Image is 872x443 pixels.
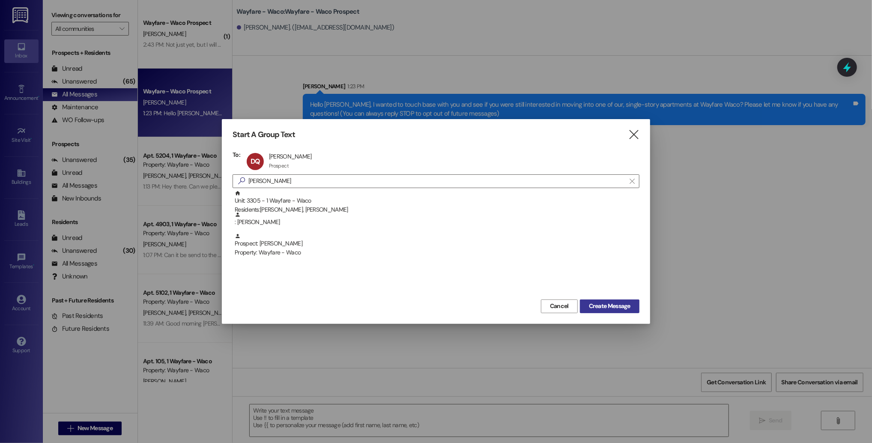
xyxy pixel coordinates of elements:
[550,302,569,311] span: Cancel
[630,178,634,185] i: 
[541,299,578,313] button: Cancel
[235,248,639,257] div: Property: Wayfare - Waco
[233,190,639,212] div: Unit: 3305 - 1 Wayfare - WacoResidents:[PERSON_NAME], [PERSON_NAME]
[235,205,639,214] div: Residents: [PERSON_NAME], [PERSON_NAME]
[233,151,240,159] h3: To:
[233,130,295,140] h3: Start A Group Text
[235,212,639,227] div: : [PERSON_NAME]
[233,233,639,254] div: Prospect: [PERSON_NAME]Property: Wayfare - Waco
[235,190,639,215] div: Unit: 3305 - 1 Wayfare - Waco
[248,175,625,187] input: Search for any contact or apartment
[628,130,639,139] i: 
[233,212,639,233] div: : [PERSON_NAME]
[251,157,260,166] span: DQ
[235,233,639,257] div: Prospect: [PERSON_NAME]
[625,175,639,188] button: Clear text
[269,153,312,160] div: [PERSON_NAME]
[235,177,248,186] i: 
[269,162,289,169] div: Prospect
[589,302,630,311] span: Create Message
[580,299,639,313] button: Create Message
